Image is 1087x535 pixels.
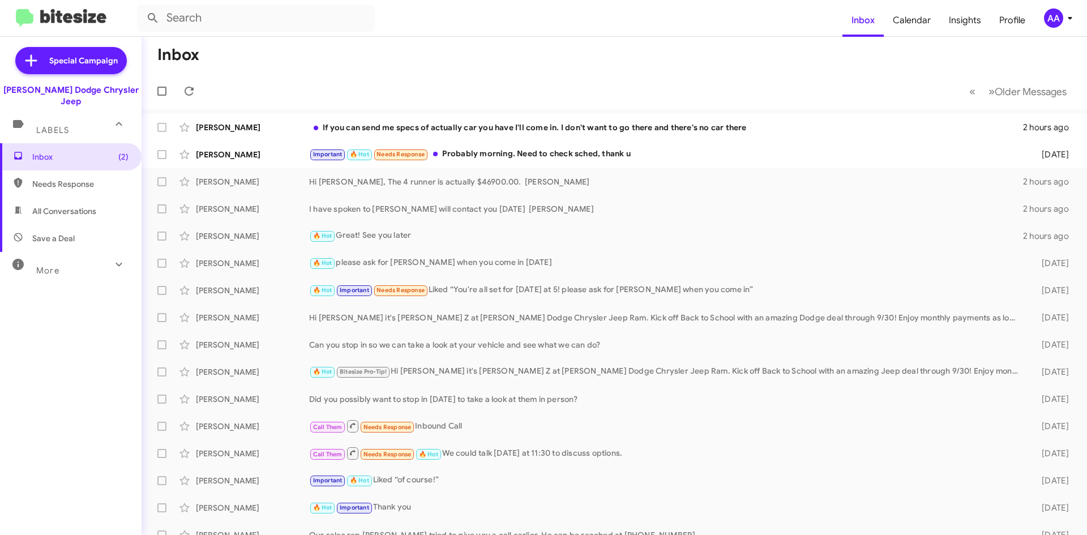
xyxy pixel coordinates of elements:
div: [DATE] [1024,448,1078,459]
div: [PERSON_NAME] [196,339,309,350]
span: 🔥 Hot [350,151,369,158]
a: Special Campaign [15,47,127,74]
div: [PERSON_NAME] [196,203,309,215]
span: (2) [118,151,129,162]
span: 🔥 Hot [313,259,332,267]
div: Liked “You're all set for [DATE] at 5! please ask for [PERSON_NAME] when you come in” [309,284,1024,297]
span: 🔥 Hot [313,504,332,511]
span: Special Campaign [49,55,118,66]
div: [PERSON_NAME] [196,475,309,486]
div: [PERSON_NAME] [196,366,309,378]
div: Hi [PERSON_NAME], The 4 runner is actually $46900.00. [PERSON_NAME] [309,176,1023,187]
span: Needs Response [376,151,425,158]
div: Great! See you later [309,229,1023,242]
span: Important [340,286,369,294]
div: AA [1044,8,1063,28]
span: 🔥 Hot [313,232,332,239]
div: If you can send me specs of actually car you have I'll come in. I don't want to go there and ther... [309,122,1023,133]
span: Needs Response [32,178,129,190]
span: 🔥 Hot [313,368,332,375]
div: [PERSON_NAME] [196,285,309,296]
div: [DATE] [1024,502,1078,513]
div: [PERSON_NAME] [196,421,309,432]
div: 2 hours ago [1023,203,1078,215]
div: 2 hours ago [1023,230,1078,242]
div: Did you possibly want to stop in [DATE] to take a look at them in person? [309,393,1024,405]
span: Important [313,151,343,158]
div: [DATE] [1024,421,1078,432]
span: All Conversations [32,206,96,217]
div: Liked “of course!” [309,474,1024,487]
div: [PERSON_NAME] [196,393,309,405]
span: Inbox [32,151,129,162]
button: Next [982,80,1073,103]
a: Profile [990,4,1034,37]
div: [PERSON_NAME] [196,122,309,133]
div: I have spoken to [PERSON_NAME] will contact you [DATE] [PERSON_NAME] [309,203,1023,215]
button: AA [1034,8,1075,28]
div: Can you stop in so we can take a look at your vehicle and see what we can do? [309,339,1024,350]
div: [DATE] [1024,285,1078,296]
div: [PERSON_NAME] [196,149,309,160]
div: [PERSON_NAME] [196,502,309,513]
div: [DATE] [1024,393,1078,405]
span: » [988,84,995,99]
div: [PERSON_NAME] [196,448,309,459]
span: Older Messages [995,85,1067,98]
div: Probably morning. Need to check sched, thank u [309,148,1024,161]
div: Thank you [309,501,1024,514]
div: Hi [PERSON_NAME] it's [PERSON_NAME] Z at [PERSON_NAME] Dodge Chrysler Jeep Ram. Kick off Back to ... [309,365,1024,378]
div: [DATE] [1024,339,1078,350]
div: Hi [PERSON_NAME] it's [PERSON_NAME] Z at [PERSON_NAME] Dodge Chrysler Jeep Ram. Kick off Back to ... [309,312,1024,323]
div: 2 hours ago [1023,176,1078,187]
span: Call Them [313,451,343,458]
span: Needs Response [363,451,412,458]
div: [DATE] [1024,366,1078,378]
a: Calendar [884,4,940,37]
nav: Page navigation example [963,80,1073,103]
div: [DATE] [1024,258,1078,269]
div: 2 hours ago [1023,122,1078,133]
div: [PERSON_NAME] [196,258,309,269]
div: [DATE] [1024,149,1078,160]
div: please ask for [PERSON_NAME] when you come in [DATE] [309,256,1024,269]
span: Call Them [313,423,343,431]
span: Needs Response [363,423,412,431]
span: Save a Deal [32,233,75,244]
span: Needs Response [376,286,425,294]
span: Important [313,477,343,484]
span: Bitesize Pro-Tip! [340,368,387,375]
span: Labels [36,125,69,135]
a: Inbox [842,4,884,37]
button: Previous [962,80,982,103]
span: « [969,84,975,99]
span: More [36,266,59,276]
span: 🔥 Hot [313,286,332,294]
div: [PERSON_NAME] [196,230,309,242]
div: Inbound Call [309,419,1024,433]
span: 🔥 Hot [419,451,438,458]
span: 🔥 Hot [350,477,369,484]
a: Insights [940,4,990,37]
div: [PERSON_NAME] [196,176,309,187]
div: [DATE] [1024,312,1078,323]
div: We could talk [DATE] at 11:30 to discuss options. [309,446,1024,460]
div: [DATE] [1024,475,1078,486]
span: Important [340,504,369,511]
div: [PERSON_NAME] [196,312,309,323]
h1: Inbox [157,46,199,64]
input: Search [137,5,375,32]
